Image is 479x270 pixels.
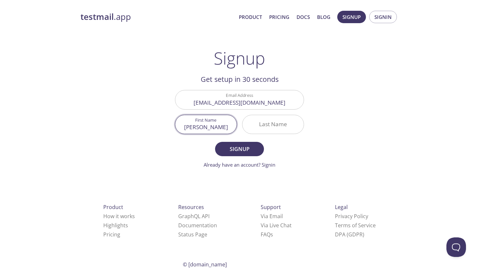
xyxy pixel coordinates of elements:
span: Product [103,203,123,211]
a: DPA (GDPR) [335,231,364,238]
span: Support [261,203,281,211]
span: Signin [374,13,392,21]
a: Blog [317,13,330,21]
a: testmail.app [80,11,234,22]
a: Via Email [261,213,283,220]
a: Product [239,13,262,21]
a: Pricing [269,13,289,21]
strong: testmail [80,11,114,22]
span: © [DOMAIN_NAME] [183,261,227,268]
iframe: Help Scout Beacon - Open [446,237,466,257]
a: GraphQL API [178,213,210,220]
a: How it works [103,213,135,220]
span: Resources [178,203,204,211]
button: Signin [369,11,397,23]
span: Signup [222,144,257,154]
a: Docs [297,13,310,21]
a: Status Page [178,231,207,238]
span: s [270,231,273,238]
a: Pricing [103,231,120,238]
a: Already have an account? Signin [204,161,275,168]
a: Via Live Chat [261,222,292,229]
a: FAQ [261,231,273,238]
a: Privacy Policy [335,213,368,220]
a: Terms of Service [335,222,376,229]
a: Highlights [103,222,128,229]
a: Documentation [178,222,217,229]
button: Signup [337,11,366,23]
span: Signup [342,13,361,21]
button: Signup [215,142,264,156]
h2: Get setup in 30 seconds [175,74,304,85]
span: Legal [335,203,348,211]
h1: Signup [214,48,265,68]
